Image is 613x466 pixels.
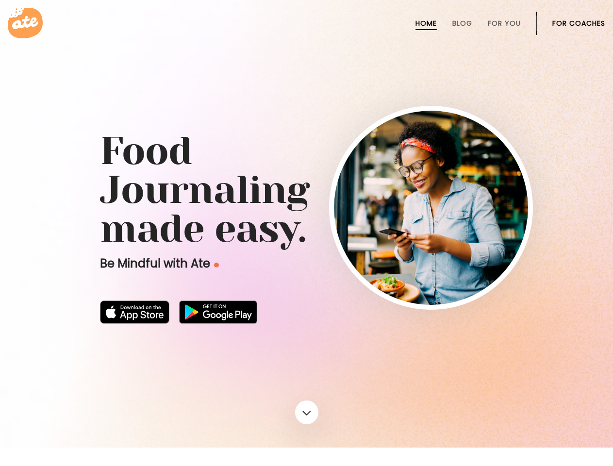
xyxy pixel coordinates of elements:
h1: Food Journaling made easy. [100,132,514,248]
a: Home [415,19,437,27]
a: For You [488,19,521,27]
a: Blog [452,19,472,27]
p: Be Mindful with Ate [100,256,372,271]
a: For Coaches [552,19,605,27]
img: badge-download-google.png [179,300,257,324]
img: home-hero-img-rounded.png [334,111,528,305]
img: badge-download-apple.svg [100,300,170,324]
